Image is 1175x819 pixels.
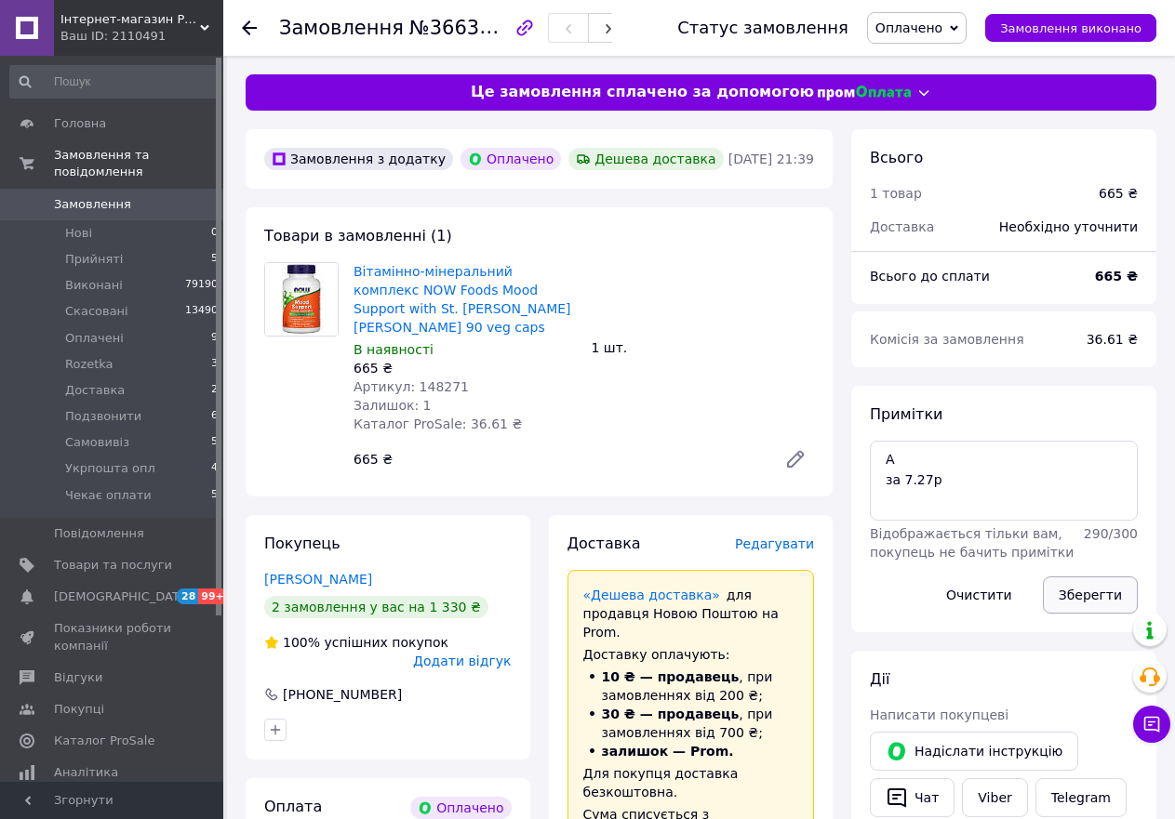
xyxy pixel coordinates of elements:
span: Покупці [54,701,104,718]
input: Пошук [9,65,220,99]
span: 1 товар [870,186,922,201]
div: для продавця Новою Поштою на Prom. [583,586,799,641]
span: Укрпошта опл [65,460,155,477]
button: Чат з покупцем [1133,706,1170,743]
span: Всього до сплати [870,269,990,284]
a: Редагувати [777,441,814,478]
div: 665 ₴ [1099,184,1138,203]
span: Каталог ProSale [54,733,154,749]
div: Доставку оплачують: [583,645,799,664]
span: Оплачено [875,20,942,35]
span: 30 ₴ — продавець [602,707,740,721]
span: Примітки [870,405,942,423]
div: Оплачено [461,148,561,170]
span: Всього [870,149,923,166]
a: [PERSON_NAME] [264,572,372,587]
button: Надіслати інструкцію [870,732,1078,771]
time: [DATE] 21:39 [728,152,814,166]
span: 290 / 300 [1084,526,1138,541]
div: [PHONE_NUMBER] [281,685,404,704]
span: Замовлення [54,196,131,213]
span: [DEMOGRAPHIC_DATA] [54,588,192,605]
span: 3 [211,356,218,373]
span: Товари в замовленні (1) [264,227,452,244]
li: , при замовленнях від 700 ₴; [583,705,799,742]
span: 79190 [185,277,218,294]
span: Самовивіз [65,434,129,451]
a: Viber [962,778,1027,817]
span: Виконані [65,277,123,294]
span: Товари та послуги [54,557,172,574]
textarea: А за 7.27р [870,441,1138,521]
span: Чекає оплати [65,487,152,504]
span: Це замовлення сплачено за допомогою [471,82,814,103]
div: Повернутися назад [242,19,257,37]
div: Для покупця доставка безкоштовна. [583,764,799,801]
span: Головна [54,115,106,132]
span: Оплата [264,798,322,815]
span: Редагувати [735,536,814,551]
span: 5 [211,251,218,268]
span: Відображається тільки вам, покупець не бачить примітки [870,526,1074,560]
span: Замовлення виконано [1000,21,1142,35]
span: 6 [211,408,218,425]
span: Покупець [264,535,340,552]
span: Доставка [870,219,934,234]
span: Дії [870,670,889,688]
a: Telegram [1035,778,1127,817]
span: Показники роботи компанії [54,620,172,654]
span: Замовлення та повідомлення [54,147,223,180]
img: Вітамінно-мінеральний комплекс NOW Foods Mood Support with St. John's Wort 90 veg caps [265,263,338,336]
span: Доставка [65,382,125,399]
span: В наявності [354,342,434,357]
div: 2 замовлення у вас на 1 330 ₴ [264,596,488,618]
div: 665 ₴ [346,446,769,472]
button: Чат [870,778,955,817]
div: Необхідно уточнити [988,206,1149,247]
span: Комісія за замовлення [870,332,1024,347]
span: Аналітика [54,764,118,781]
span: Додати відгук [413,654,511,668]
div: Ваш ID: 2110491 [60,28,223,45]
span: 9 [211,330,218,347]
a: «Дешева доставка» [583,588,720,602]
div: успішних покупок [264,633,448,652]
span: Оплачені [65,330,124,347]
button: Замовлення виконано [985,14,1156,42]
div: 665 ₴ [354,359,577,377]
span: 36.61 ₴ [1087,332,1138,347]
span: Скасовані [65,303,128,320]
span: Каталог ProSale: 36.61 ₴ [354,416,522,431]
div: 1 шт. [584,335,822,361]
span: Повідомлення [54,525,144,542]
span: 28 [177,588,198,604]
button: Очистити [930,576,1028,614]
span: 5 [211,434,218,451]
span: Rozetka [65,356,113,373]
span: Написати покупцеві [870,707,1008,722]
span: залишок — Prom. [602,744,734,759]
b: 665 ₴ [1095,269,1138,284]
span: Доставка [567,535,641,552]
div: Дешева доставка [568,148,723,170]
span: Артикул: 148271 [354,379,469,394]
span: 10 ₴ — продавець [602,669,740,684]
span: Замовлення [279,17,404,39]
div: Замовлення з додатку [264,148,453,170]
span: 5 [211,487,218,504]
span: Подзвонити [65,408,141,425]
span: Прийняті [65,251,123,268]
span: Залишок: 1 [354,398,432,413]
span: Відгуки [54,669,102,686]
span: 0 [211,225,218,242]
span: №366373875 [409,16,541,39]
span: Інтернет-магазин Proteininlviv [60,11,200,28]
li: , при замовленнях від 200 ₴; [583,667,799,705]
div: Статус замовлення [677,19,848,37]
button: Зберегти [1043,576,1138,614]
span: 2 [211,382,218,399]
div: Оплачено [410,797,511,819]
a: Вітамінно-мінеральний комплекс NOW Foods Mood Support with St. [PERSON_NAME] [PERSON_NAME] 90 veg... [354,264,571,335]
span: 4 [211,460,218,477]
span: Нові [65,225,92,242]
